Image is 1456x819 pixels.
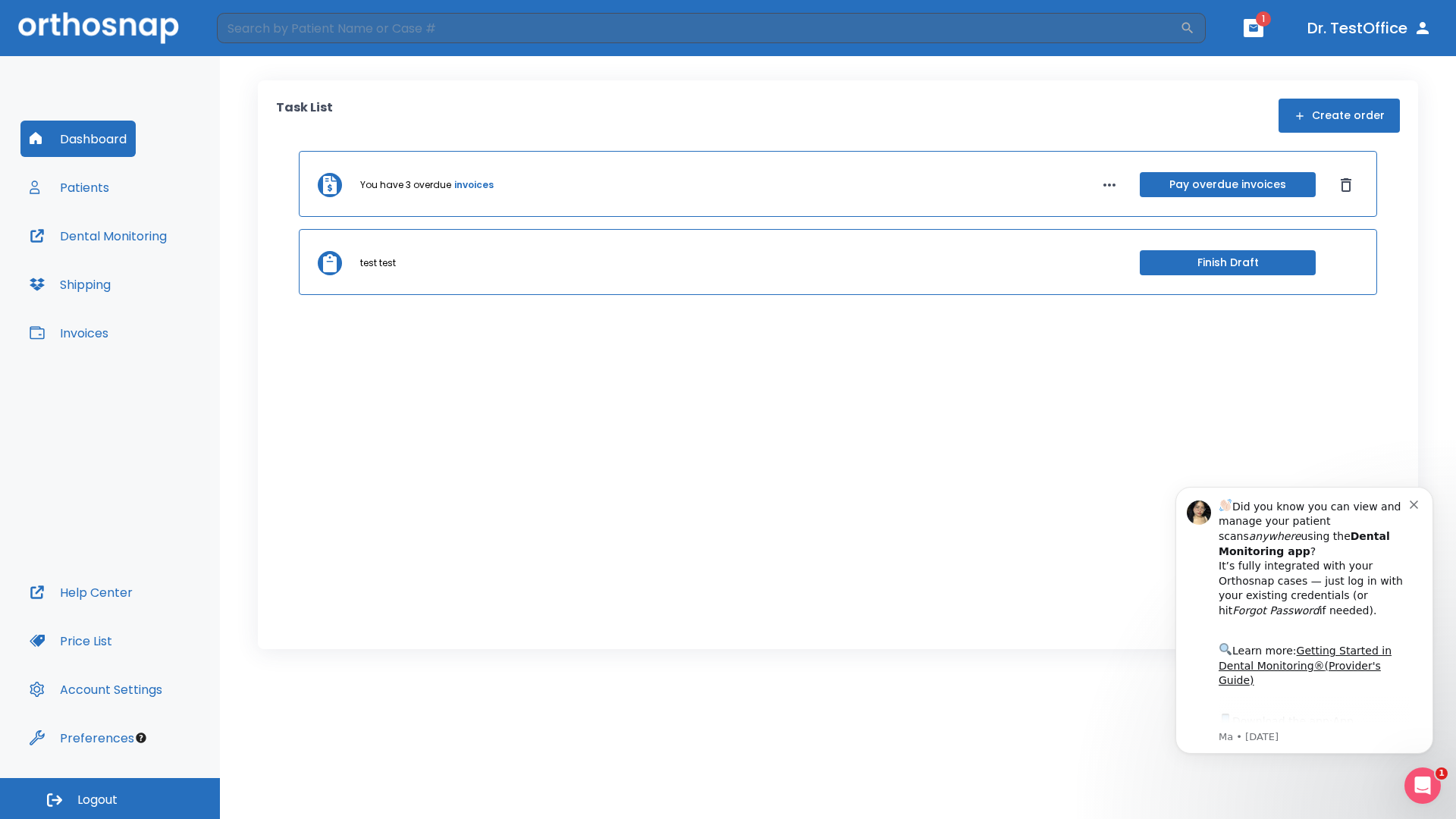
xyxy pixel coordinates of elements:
[77,792,118,808] span: Logout
[1256,11,1271,27] span: 1
[1140,250,1316,275] button: Finish Draft
[20,671,171,708] button: Account Settings
[20,121,136,157] button: Dashboard
[1140,172,1316,197] button: Pay overdue invoices
[360,178,451,192] p: You have 3 overdue
[20,169,118,206] button: Patients
[134,731,148,745] div: Tooltip anchor
[454,178,494,192] a: invoices
[18,12,179,43] img: Orthosnap
[360,256,396,270] p: test test
[1334,173,1358,197] button: Dismiss
[1436,767,1448,780] span: 1
[20,266,120,303] button: Shipping
[20,315,118,351] button: Invoices
[20,574,142,610] button: Help Center
[1404,767,1441,804] iframe: Intercom live chat
[1153,468,1456,811] iframe: Intercom notifications message
[1301,14,1438,42] button: Dr. TestOffice
[20,720,143,756] button: Preferences
[276,99,333,133] p: Task List
[1279,99,1400,133] button: Create order
[20,623,121,659] button: Price List
[20,218,176,254] button: Dental Monitoring
[217,13,1180,43] input: Search by Patient Name or Case #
